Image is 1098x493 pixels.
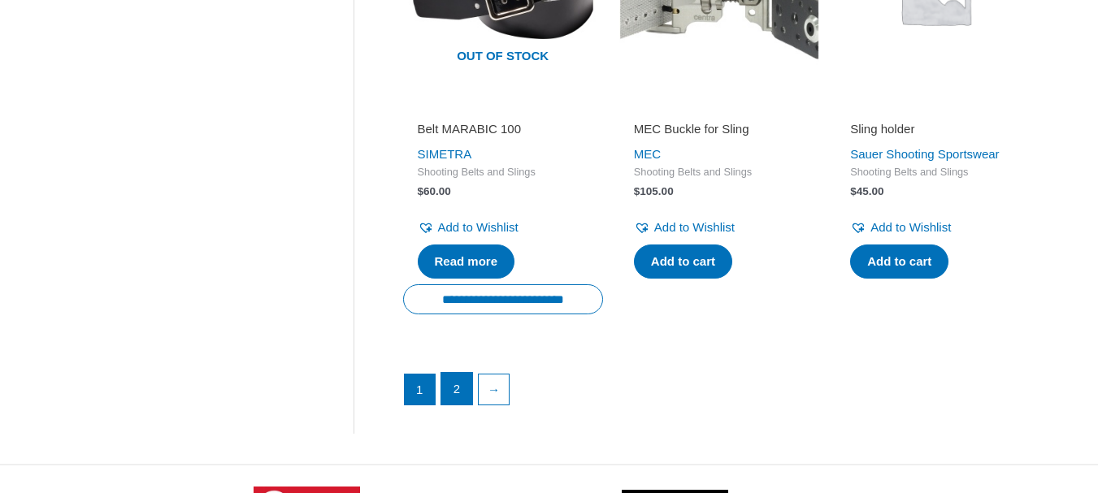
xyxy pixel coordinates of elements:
a: Sauer Shooting Sportswear [850,147,999,161]
a: → [479,374,510,405]
a: Add to Wishlist [850,216,951,239]
nav: Product Pagination [403,372,1036,414]
h2: Belt MARABIC 100 [418,121,588,137]
a: Sling holder [850,121,1021,143]
span: $ [418,185,424,197]
a: Page 2 [441,373,472,405]
a: Add to cart: “MEC Buckle for Sling” [634,244,732,279]
span: Out of stock [415,39,591,76]
iframe: Customer reviews powered by Trustpilot [418,98,588,118]
a: Read more about “Belt MARABIC 100” [418,244,515,279]
span: Add to Wishlist [870,220,951,234]
iframe: Customer reviews powered by Trustpilot [634,98,805,118]
h2: MEC Buckle for Sling [634,121,805,137]
bdi: 60.00 [418,185,451,197]
h2: Sling holder [850,121,1021,137]
span: Shooting Belts and Slings [634,166,805,179]
a: SIMETRA [418,147,472,161]
span: Page 1 [405,374,436,405]
bdi: 45.00 [850,185,883,197]
a: Add to Wishlist [418,216,519,239]
span: Add to Wishlist [654,220,735,234]
a: Belt MARABIC 100 [418,121,588,143]
iframe: Customer reviews powered by Trustpilot [850,98,1021,118]
span: Shooting Belts and Slings [850,166,1021,179]
span: $ [634,185,640,197]
bdi: 105.00 [634,185,674,197]
span: Add to Wishlist [438,220,519,234]
a: MEC Buckle for Sling [634,121,805,143]
a: Add to cart: “Sling holder” [850,244,948,279]
a: Add to Wishlist [634,216,735,239]
a: MEC [634,147,661,161]
span: Shooting Belts and Slings [418,166,588,179]
span: $ [850,185,857,197]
